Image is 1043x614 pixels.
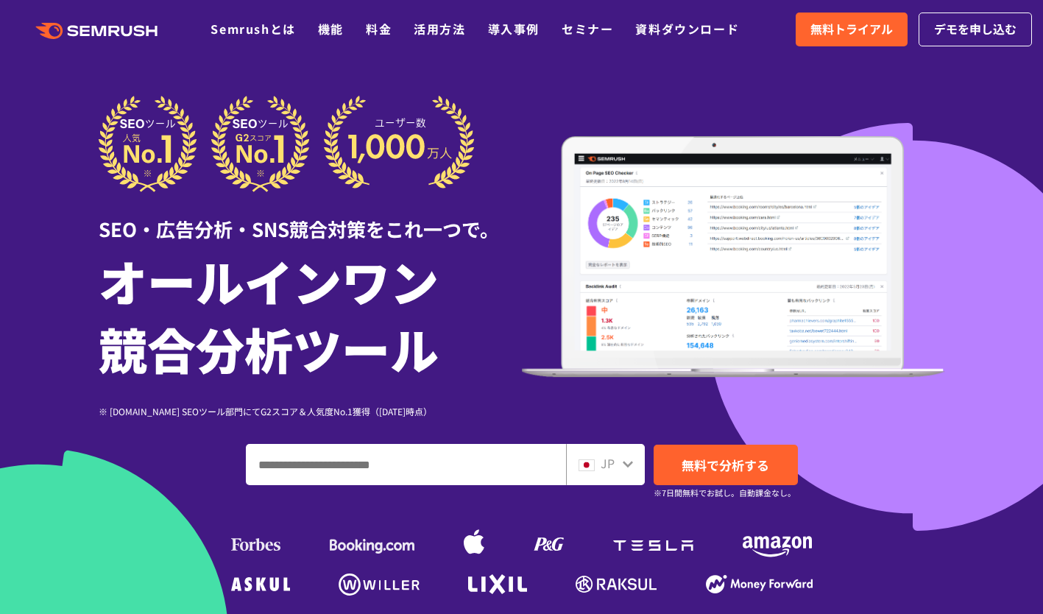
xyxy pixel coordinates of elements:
a: 無料で分析する [654,445,798,485]
a: 導入事例 [488,20,540,38]
a: セミナー [562,20,613,38]
div: ※ [DOMAIN_NAME] SEOツール部門にてG2スコア＆人気度No.1獲得（[DATE]時点） [99,404,522,418]
span: デモを申し込む [934,20,1017,39]
small: ※7日間無料でお試し。自動課金なし。 [654,486,796,500]
input: ドメイン、キーワードまたはURLを入力してください [247,445,565,484]
span: 無料で分析する [682,456,769,474]
span: JP [601,454,615,472]
a: 活用方法 [414,20,465,38]
a: デモを申し込む [919,13,1032,46]
a: 料金 [366,20,392,38]
a: Semrushとは [211,20,295,38]
h1: オールインワン 競合分析ツール [99,247,522,382]
a: 機能 [318,20,344,38]
span: 無料トライアル [810,20,893,39]
a: 資料ダウンロード [635,20,739,38]
a: 無料トライアル [796,13,908,46]
div: SEO・広告分析・SNS競合対策をこれ一つで。 [99,192,522,243]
